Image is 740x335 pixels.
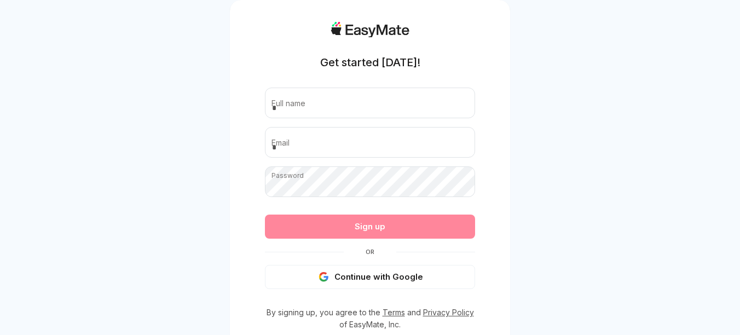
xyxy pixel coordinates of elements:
[344,247,396,256] span: Or
[320,55,420,70] h1: Get started [DATE]!
[423,308,474,317] a: Privacy Policy
[383,308,405,317] a: Terms
[265,265,475,289] button: Continue with Google
[265,307,475,331] p: By signing up, you agree to the and of EasyMate, Inc.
